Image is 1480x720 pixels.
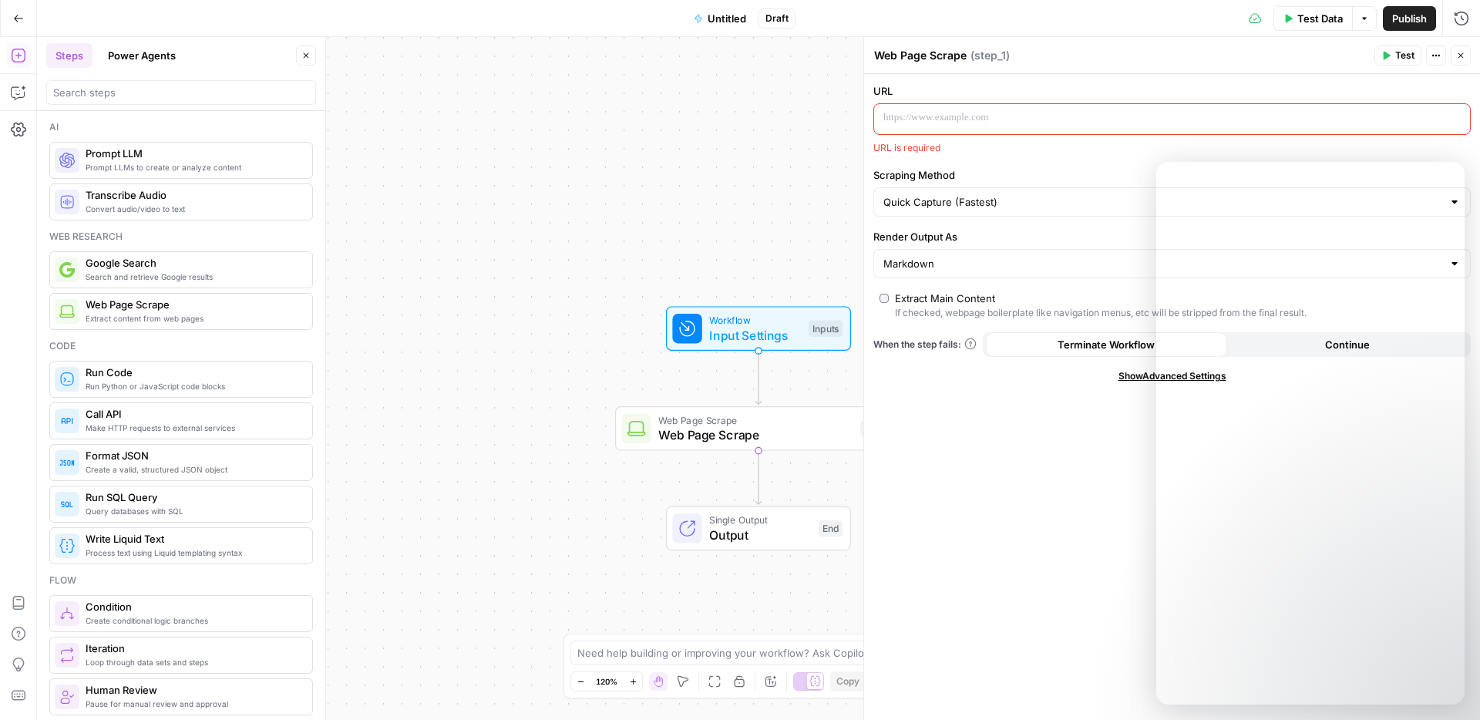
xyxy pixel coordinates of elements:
button: Test Data [1273,6,1352,31]
span: Create a valid, structured JSON object [86,463,300,476]
div: Web research [49,230,313,244]
span: Test [1395,49,1414,62]
span: Write Liquid Text [86,531,300,547]
a: When the step fails: [873,338,977,352]
div: Code [49,339,313,353]
div: Web Page ScrapeWeb Page ScrapeStep 1 [615,406,902,451]
div: Inputs [809,320,843,337]
span: Draft [765,12,789,25]
label: Render Output As [873,229,1471,244]
input: Search steps [53,85,309,100]
span: Condition [86,599,300,614]
span: Extract content from web pages [86,312,300,325]
button: Copy [830,671,866,691]
span: Format JSON [86,448,300,463]
span: Query databases with SQL [86,505,300,517]
span: Run Code [86,365,300,380]
span: Search and retrieve Google results [86,271,300,283]
span: Process text using Liquid templating syntax [86,547,300,559]
span: Run SQL Query [86,490,300,505]
input: Extract Main ContentIf checked, webpage boilerplate like navigation menus, etc will be stripped f... [880,294,889,303]
div: If checked, webpage boilerplate like navigation menus, etc will be stripped from the final result. [895,306,1307,320]
label: URL [873,83,1471,99]
span: Pause for manual review and approval [86,698,300,710]
div: Flow [49,574,313,587]
span: Google Search [86,255,300,271]
span: Untitled [708,11,746,26]
div: End [819,520,843,537]
span: Test Data [1297,11,1343,26]
span: Web Page Scrape [86,297,300,312]
textarea: Web Page Scrape [874,48,967,63]
span: Workflow [709,313,801,328]
input: Markdown [883,256,1442,271]
span: Call API [86,406,300,422]
input: Quick Capture (Fastest) [883,194,1442,210]
span: Publish [1392,11,1427,26]
span: Prompt LLMs to create or analyze content [86,161,300,173]
div: Extract Main Content [895,291,995,306]
button: Publish [1383,6,1436,31]
span: Prompt LLM [86,146,300,161]
span: Web Page Scrape [658,426,853,444]
iframe: To enrich screen reader interactions, please activate Accessibility in Grammarly extension settings [1156,162,1465,705]
span: Copy [836,675,859,688]
span: ( step_1 ) [970,48,1010,63]
span: Iteration [86,641,300,656]
span: Run Python or JavaScript code blocks [86,380,300,392]
div: WorkflowInput SettingsInputs [615,306,902,351]
span: Loop through data sets and steps [86,656,300,668]
div: URL is required [873,141,1471,155]
span: Transcribe Audio [86,187,300,203]
span: Create conditional logic branches [86,614,300,627]
g: Edge from step_1 to end [755,451,761,505]
span: Make HTTP requests to external services [86,422,300,434]
div: Ai [49,120,313,134]
span: 120% [596,675,617,688]
div: Single OutputOutputEnd [615,506,902,551]
span: Human Review [86,682,300,698]
g: Edge from start to step_1 [755,351,761,405]
span: Single Output [709,513,811,527]
label: Scraping Method [873,167,1471,183]
button: Untitled [684,6,755,31]
span: Input Settings [709,326,801,345]
span: Output [709,526,811,544]
span: Convert audio/video to text [86,203,300,215]
span: Show Advanced Settings [1118,369,1226,383]
span: Web Page Scrape [658,412,853,427]
span: Terminate Workflow [1058,337,1155,352]
button: Test [1374,45,1421,66]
